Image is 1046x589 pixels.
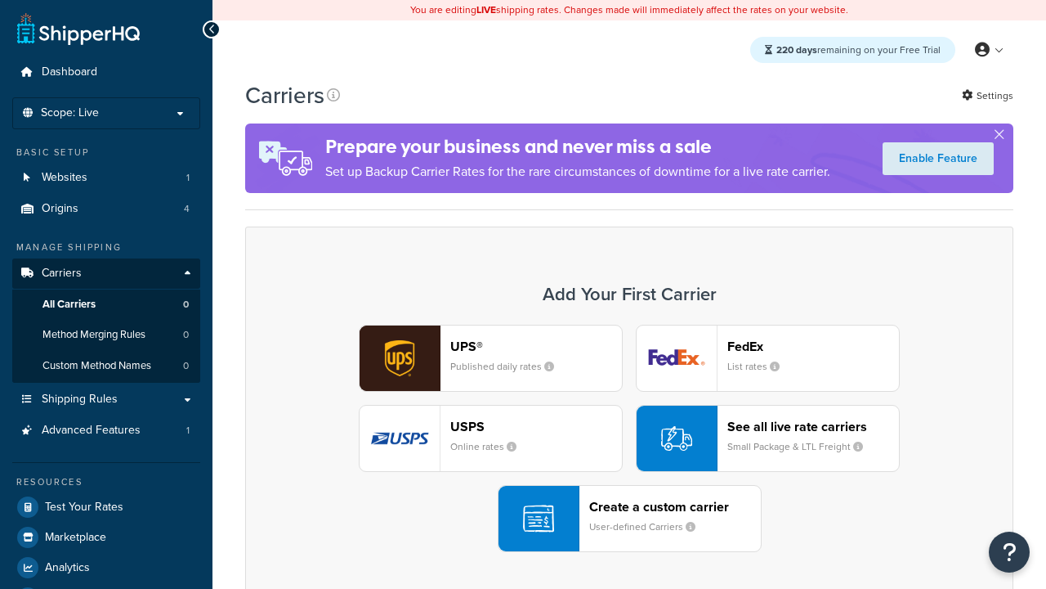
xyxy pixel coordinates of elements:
div: Manage Shipping [12,241,200,254]
div: Basic Setup [12,146,200,160]
small: Published daily rates [450,359,567,374]
button: fedEx logoFedExList rates [636,325,900,392]
img: ad-rules-rateshop-fe6ec290ccb7230408bd80ed9643f0289d75e0ffd9eb532fc0e269fcd187b520.png [245,124,325,193]
span: Scope: Live [41,106,99,120]
span: 0 [183,298,189,312]
div: Resources [12,475,200,489]
span: 0 [183,328,189,342]
a: Marketplace [12,523,200,552]
a: Advanced Features 1 [12,416,200,446]
li: Origins [12,194,200,224]
img: icon-carrier-custom-c93b8a24.svg [523,503,554,534]
header: FedEx [727,339,899,354]
span: Dashboard [42,65,97,79]
li: Websites [12,163,200,193]
p: Set up Backup Carrier Rates for the rare circumstances of downtime for a live rate carrier. [325,160,830,183]
span: 1 [186,171,190,185]
li: Custom Method Names [12,351,200,381]
header: UPS® [450,339,622,354]
span: Test Your Rates [45,501,123,515]
span: Carriers [42,267,82,281]
b: LIVE [476,2,496,17]
span: 0 [183,359,189,373]
a: Analytics [12,553,200,582]
span: Analytics [45,561,90,575]
img: fedEx logo [637,326,717,391]
a: Custom Method Names 0 [12,351,200,381]
div: remaining on your Free Trial [750,37,955,63]
span: Shipping Rules [42,393,118,407]
span: 4 [184,202,190,216]
button: Create a custom carrierUser-defined Carriers [498,485,762,552]
a: Shipping Rules [12,384,200,415]
h1: Carriers [245,79,324,111]
span: Advanced Features [42,424,141,438]
a: ShipperHQ Home [17,12,140,45]
a: Dashboard [12,57,200,88]
a: Carriers [12,259,200,289]
a: Method Merging Rules 0 [12,320,200,350]
h4: Prepare your business and never miss a sale [325,133,830,160]
li: All Carriers [12,290,200,320]
button: See all live rate carriersSmall Package & LTL Freight [636,405,900,472]
li: Carriers [12,259,200,383]
span: Origins [42,202,78,216]
span: Websites [42,171,87,185]
a: Test Your Rates [12,492,200,522]
span: Method Merging Rules [42,328,145,342]
small: User-defined Carriers [589,519,709,534]
img: ups logo [360,326,440,391]
header: See all live rate carriers [727,419,899,434]
span: All Carriers [42,298,96,312]
a: Settings [962,84,1013,107]
header: USPS [450,419,622,434]
h3: Add Your First Carrier [262,285,996,304]
small: Small Package & LTL Freight [727,439,876,454]
small: Online rates [450,439,530,454]
button: Open Resource Center [989,532,1030,573]
img: icon-carrier-liverate-becf4550.svg [661,423,692,454]
a: Websites 1 [12,163,200,193]
a: Origins 4 [12,194,200,224]
button: ups logoUPS®Published daily rates [359,325,623,392]
li: Advanced Features [12,416,200,446]
span: Marketplace [45,531,106,545]
a: Enable Feature [883,142,994,175]
a: All Carriers 0 [12,290,200,320]
small: List rates [727,359,793,374]
button: usps logoUSPSOnline rates [359,405,623,472]
img: usps logo [360,406,440,471]
strong: 220 days [776,43,817,57]
li: Method Merging Rules [12,320,200,350]
header: Create a custom carrier [589,499,761,515]
span: Custom Method Names [42,359,151,373]
span: 1 [186,424,190,438]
